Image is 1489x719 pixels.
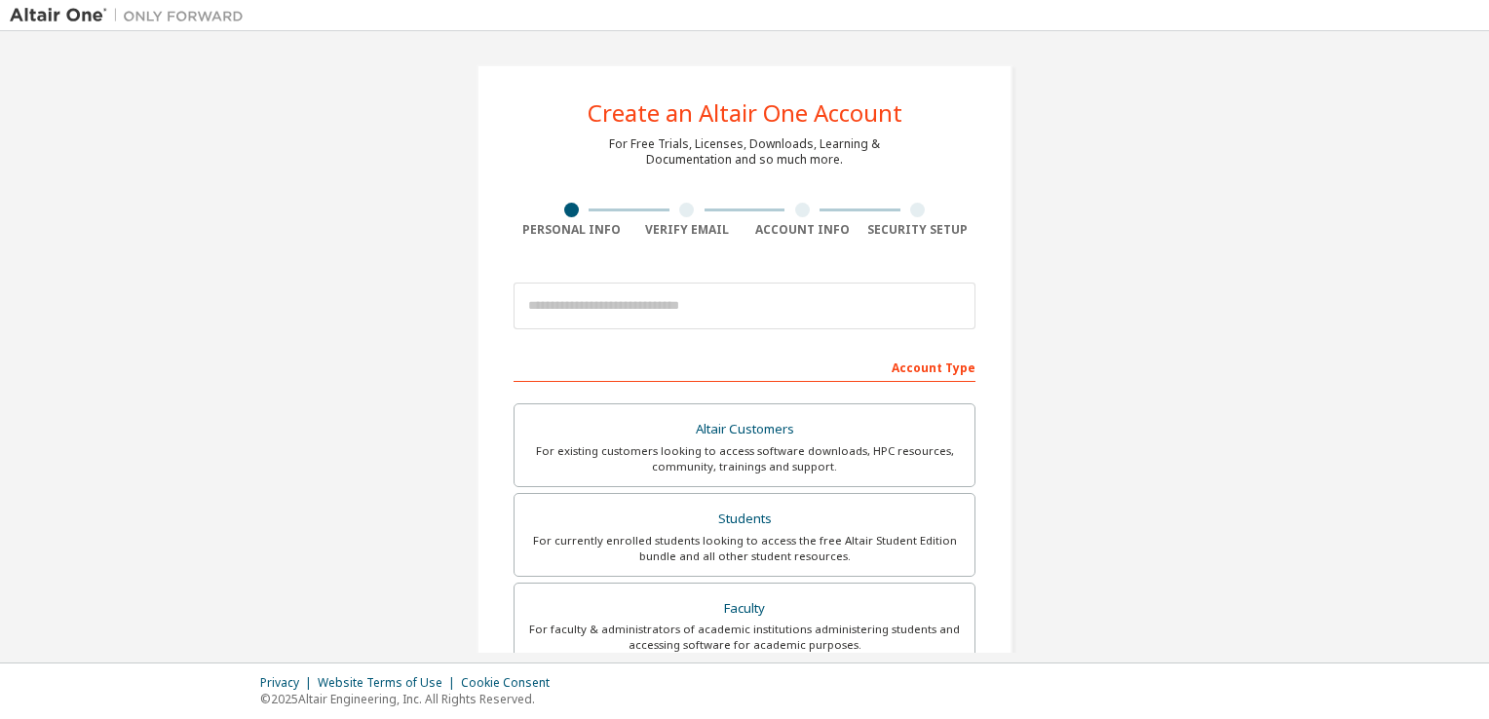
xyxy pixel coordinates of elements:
div: Account Type [514,351,975,382]
div: Account Info [744,222,860,238]
div: Altair Customers [526,416,963,443]
img: Altair One [10,6,253,25]
div: For currently enrolled students looking to access the free Altair Student Edition bundle and all ... [526,533,963,564]
p: © 2025 Altair Engineering, Inc. All Rights Reserved. [260,691,561,707]
div: Cookie Consent [461,675,561,691]
div: For faculty & administrators of academic institutions administering students and accessing softwa... [526,622,963,653]
div: Privacy [260,675,318,691]
div: For existing customers looking to access software downloads, HPC resources, community, trainings ... [526,443,963,474]
div: Security Setup [860,222,976,238]
div: Faculty [526,595,963,623]
div: Students [526,506,963,533]
div: Personal Info [514,222,630,238]
div: For Free Trials, Licenses, Downloads, Learning & Documentation and so much more. [609,136,880,168]
div: Verify Email [630,222,745,238]
div: Website Terms of Use [318,675,461,691]
div: Create an Altair One Account [588,101,902,125]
